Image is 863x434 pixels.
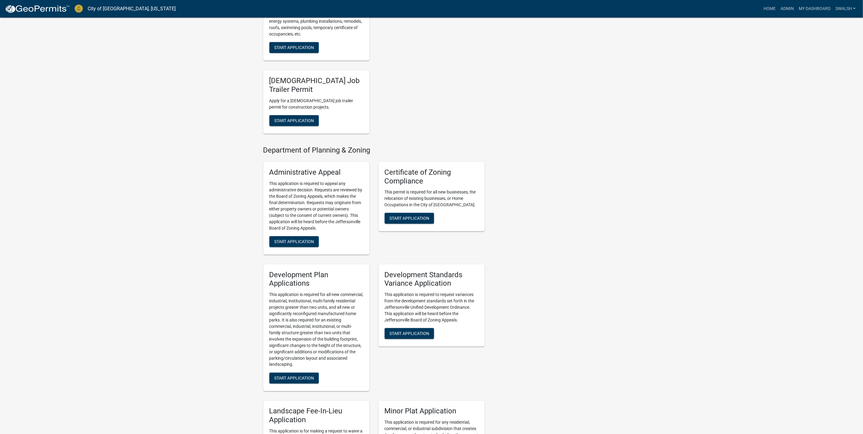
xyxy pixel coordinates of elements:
[269,236,319,247] button: Start Application
[269,373,319,384] button: Start Application
[385,291,479,323] p: This application is required to request variances from the development standards set forth in the...
[269,115,319,126] button: Start Application
[385,328,434,339] button: Start Application
[274,376,314,381] span: Start Application
[269,42,319,53] button: Start Application
[269,271,363,288] h5: Development Plan Applications
[385,189,479,208] p: This permit is required for all new businesses, the relocation of existing businesses, or Home Oc...
[88,4,176,14] a: City of [GEOGRAPHIC_DATA], [US_STATE]
[269,168,363,177] h5: Administrative Appeal
[833,3,858,15] a: swalsh
[274,45,314,50] span: Start Application
[778,3,796,15] a: Admin
[385,407,479,416] h5: Minor Plat Application
[269,407,363,425] h5: Landscape Fee-In-Lieu Application
[269,291,363,368] p: This application is required for all new commercial, industrial, institutional, multi-family resi...
[274,239,314,244] span: Start Application
[385,168,479,186] h5: Certificate of Zoning Compliance
[761,3,778,15] a: Home
[75,5,83,13] img: City of Jeffersonville, Indiana
[269,76,363,94] h5: [DEMOGRAPHIC_DATA] Job Trailer Permit
[274,118,314,123] span: Start Application
[389,331,429,336] span: Start Application
[389,216,429,221] span: Start Application
[269,98,363,110] p: Apply for a [DEMOGRAPHIC_DATA] job trailer permit for construction projects.
[385,213,434,224] button: Start Application
[269,180,363,231] p: This application is required to appeal any administrative decision. Requests are reviewed by the ...
[385,271,479,288] h5: Development Standards Variance Application
[796,3,833,15] a: My Dashboard
[263,146,485,155] h4: Department of Planning & Zoning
